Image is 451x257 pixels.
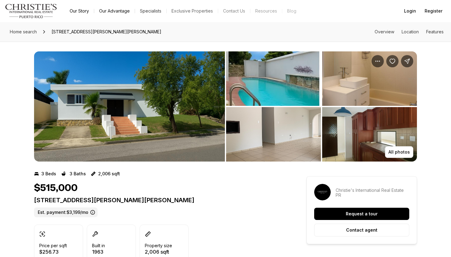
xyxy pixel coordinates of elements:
[39,249,67,254] p: $256.73
[282,7,301,15] a: Blog
[402,29,419,34] a: Skip to: Location
[70,171,86,176] p: 3 Baths
[145,249,172,254] p: 2,006 sqft
[34,196,284,204] p: [STREET_ADDRESS][PERSON_NAME][PERSON_NAME]
[386,55,399,67] button: Save Property: 3 CLARISA ST #447
[250,7,282,15] a: Resources
[218,7,250,15] button: Contact Us
[5,4,57,18] img: logo
[375,29,394,34] a: Skip to: Overview
[372,55,384,67] button: Property options
[98,171,120,176] p: 2,006 sqft
[385,146,413,158] button: All photos
[425,9,442,13] span: Register
[167,7,218,15] a: Exclusive Properties
[7,27,39,37] a: Home search
[94,7,135,15] a: Our Advantage
[226,51,417,162] li: 2 of 2
[400,5,420,17] button: Login
[34,51,225,162] li: 1 of 2
[92,249,105,254] p: 1963
[346,211,378,216] p: Request a tour
[421,5,446,17] button: Register
[426,29,444,34] a: Skip to: Features
[39,243,67,248] p: Price per sqft
[226,51,321,106] button: View image gallery
[65,7,94,15] a: Our Story
[314,224,409,237] button: Contact agent
[92,243,105,248] p: Built in
[34,182,78,194] h1: $515,000
[322,107,417,162] button: View image gallery
[34,207,98,217] label: Est. payment: $3,199/mo
[226,107,321,162] button: View image gallery
[336,188,409,198] p: Christie's International Real Estate PR
[34,51,417,162] div: Listing Photos
[346,228,377,233] p: Contact agent
[322,51,417,106] button: View image gallery
[314,208,409,220] button: Request a tour
[49,27,164,37] span: [STREET_ADDRESS][PERSON_NAME][PERSON_NAME]
[10,29,37,34] span: Home search
[401,55,413,67] button: Share Property: 3 CLARISA ST #447
[41,171,56,176] p: 3 Beds
[388,150,410,155] p: All photos
[145,243,172,248] p: Property size
[375,29,444,34] nav: Page section menu
[404,9,416,13] span: Login
[135,7,166,15] a: Specialists
[34,51,225,162] button: View image gallery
